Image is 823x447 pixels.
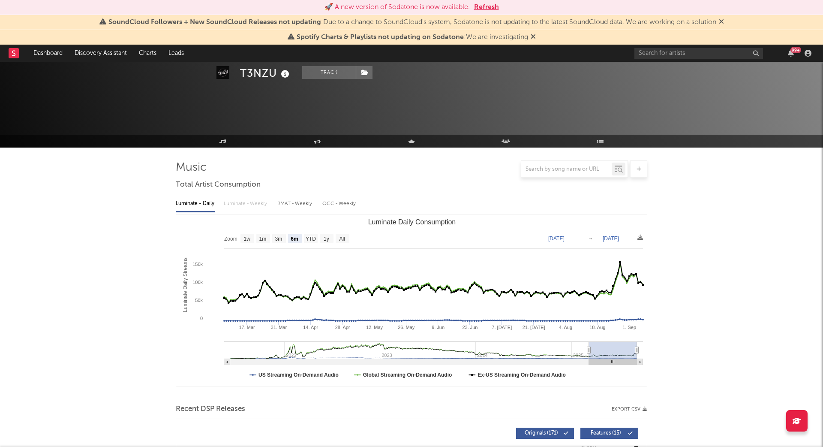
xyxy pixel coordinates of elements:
[363,372,452,378] text: Global Streaming On-Demand Audio
[108,19,716,26] span: : Due to a change to SoundCloud's system, Sodatone is not updating to the latest SoundCloud data....
[492,325,512,330] text: 7. [DATE]
[790,47,801,53] div: 99 +
[162,45,190,62] a: Leads
[239,325,255,330] text: 17. Mar
[176,180,261,190] span: Total Artist Consumption
[523,325,545,330] text: 21. [DATE]
[324,236,329,242] text: 1y
[788,50,794,57] button: 99+
[176,215,647,387] svg: Luminate Daily Consumption
[588,236,593,242] text: →
[335,325,350,330] text: 28. Apr
[719,19,724,26] span: Dismiss
[258,372,339,378] text: US Streaming On-Demand Audio
[176,196,215,211] div: Luminate - Daily
[192,280,203,285] text: 100k
[27,45,69,62] a: Dashboard
[133,45,162,62] a: Charts
[521,166,612,173] input: Search by song name or URL
[244,236,251,242] text: 1w
[612,407,647,412] button: Export CSV
[192,262,203,267] text: 150k
[277,196,314,211] div: BMAT - Weekly
[622,325,636,330] text: 1. Sep
[368,218,456,226] text: Luminate Daily Consumption
[559,325,572,330] text: 4. Aug
[580,428,638,439] button: Features(15)
[224,236,237,242] text: Zoom
[586,431,625,436] span: Features ( 15 )
[108,19,321,26] span: SoundCloud Followers + New SoundCloud Releases not updating
[398,325,415,330] text: 26. May
[182,257,188,312] text: Luminate Daily Streams
[548,236,565,242] text: [DATE]
[271,325,287,330] text: 31. Mar
[516,428,574,439] button: Originals(171)
[195,298,203,303] text: 50k
[303,325,318,330] text: 14. Apr
[474,2,499,12] button: Refresh
[297,34,464,41] span: Spotify Charts & Playlists not updating on Sodatone
[306,236,316,242] text: YTD
[531,34,536,41] span: Dismiss
[634,48,763,59] input: Search for artists
[432,325,445,330] text: 9. Jun
[302,66,356,79] button: Track
[603,236,619,242] text: [DATE]
[366,325,383,330] text: 12. May
[69,45,133,62] a: Discovery Assistant
[339,236,345,242] text: All
[275,236,282,242] text: 3m
[324,2,470,12] div: 🚀 A new version of Sodatone is now available.
[259,236,267,242] text: 1m
[176,404,245,414] span: Recent DSP Releases
[589,325,605,330] text: 18. Aug
[478,372,566,378] text: Ex-US Streaming On-Demand Audio
[462,325,478,330] text: 23. Jun
[200,316,203,321] text: 0
[240,66,291,80] div: T3NZU
[522,431,561,436] span: Originals ( 171 )
[297,34,528,41] span: : We are investigating
[322,196,357,211] div: OCC - Weekly
[291,236,298,242] text: 6m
